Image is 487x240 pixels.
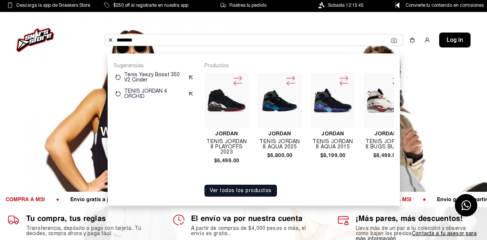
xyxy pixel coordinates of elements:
img: Buscar [108,37,114,43]
img: shopping [409,37,415,43]
img: restart.svg [115,74,121,80]
img: TENIS JORDAN 8 PLAYOFFS 2023 [207,81,246,120]
img: TENIS JORDAN 8 AQUA 2015 [314,81,352,120]
h4: $6,800.00 [258,153,302,158]
h4: $6,499.00 [204,158,249,163]
h4: TENIS JORDAN 8 PLAYOFFS 2023 [204,139,249,155]
h4: Jordan [311,131,355,136]
span: Rastrea tu pedido [229,1,266,9]
img: logo [16,28,54,52]
p: Sugerencias [114,62,195,69]
img: Control Point Icon [393,2,402,8]
h4: TENIS JORDAN 8 BUGS BUNNY [364,139,408,150]
span: ● [416,196,430,203]
h1: El envío va por nuestra cuenta [191,214,315,223]
h1: ¡Más pares, más descuentos! [356,214,480,223]
h2: A partir de compras de $4,000 pesos o más, el envío es gratis... [191,226,315,236]
h4: TENIS JORDAN 8 AQUA 2015 [311,139,355,150]
img: TENIS JORDAN 8 AQUA 2025 [261,81,299,120]
img: suggest.svg [188,74,194,80]
h4: TENIS JORDAN 8 AQUA 2025 [258,139,302,150]
img: Cámara [391,37,397,43]
span: Subasta 12:15:45 [328,1,364,9]
h4: Jordan [204,131,249,136]
span: Envío gratis a partir de $4,000 [64,196,151,203]
span: Convierte tu contenido en comisiones [406,1,484,9]
p: Productos [204,62,394,69]
img: TENIS JORDAN 8 BUGS BUNNY [367,81,405,120]
h1: Tu compra, tus reglas [26,214,150,223]
h4: $8,199.00 [311,153,355,158]
h2: Transferencia, depósito o pago con tarjeta...Tú decides, compra ahora y paga fácil [26,226,150,236]
button: Ver todos los productos [204,185,277,197]
span: Log in [447,36,463,44]
img: restart.svg [115,91,121,97]
p: Tenis Yeezy Boost 350 V2 Cinder [124,72,185,83]
img: suggest.svg [188,91,194,97]
h4: $8,499.00 [364,153,408,158]
span: Women [100,126,143,138]
p: TENIS JORDAN 4 ORCHID [124,89,185,99]
span: Descarga la app de Sneakers Store [16,1,90,9]
h4: Jordan [258,131,302,136]
img: user [424,37,430,43]
span: $250 off al registrarte en nuestra app [113,1,188,9]
h4: Jordan [364,131,408,136]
